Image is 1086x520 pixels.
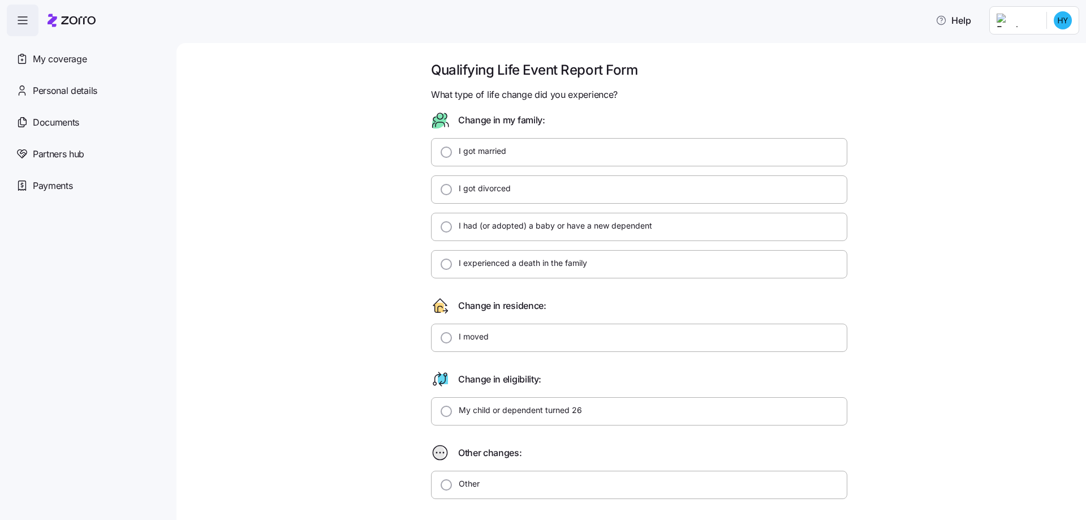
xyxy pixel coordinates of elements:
[7,75,167,106] a: Personal details
[997,14,1037,27] img: Employer logo
[33,115,79,130] span: Documents
[33,84,97,98] span: Personal details
[452,183,511,194] label: I got divorced
[458,299,546,313] span: Change in residence:
[452,478,480,489] label: Other
[458,446,522,460] span: Other changes:
[7,106,167,138] a: Documents
[431,88,618,102] span: What type of life change did you experience?
[458,372,541,386] span: Change in eligibility:
[1054,11,1072,29] img: 2e5b4504d66b10dc0811dd7372171fa0
[926,9,980,32] button: Help
[452,405,582,416] label: My child or dependent turned 26
[452,257,587,269] label: I experienced a death in the family
[452,145,506,157] label: I got married
[33,147,84,161] span: Partners hub
[33,179,72,193] span: Payments
[7,138,167,170] a: Partners hub
[33,52,87,66] span: My coverage
[458,113,545,127] span: Change in my family:
[7,43,167,75] a: My coverage
[452,220,652,231] label: I had (or adopted) a baby or have a new dependent
[431,61,847,79] h1: Qualifying Life Event Report Form
[452,331,489,342] label: I moved
[7,170,167,201] a: Payments
[936,14,971,27] span: Help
